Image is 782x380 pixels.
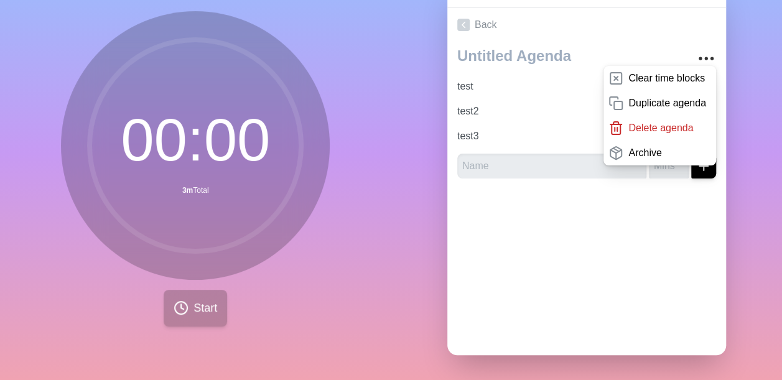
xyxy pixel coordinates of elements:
p: Delete agenda [628,121,693,136]
p: Archive [628,146,661,160]
p: Clear time blocks [628,71,705,86]
input: Name [452,99,629,124]
span: Start [193,300,217,317]
p: Duplicate agenda [628,96,706,111]
input: Mins [649,154,689,178]
input: Name [452,74,629,99]
button: More [694,46,719,71]
button: Start [164,290,227,327]
input: Name [457,154,646,178]
a: Back [447,7,726,42]
input: Name [452,124,629,149]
